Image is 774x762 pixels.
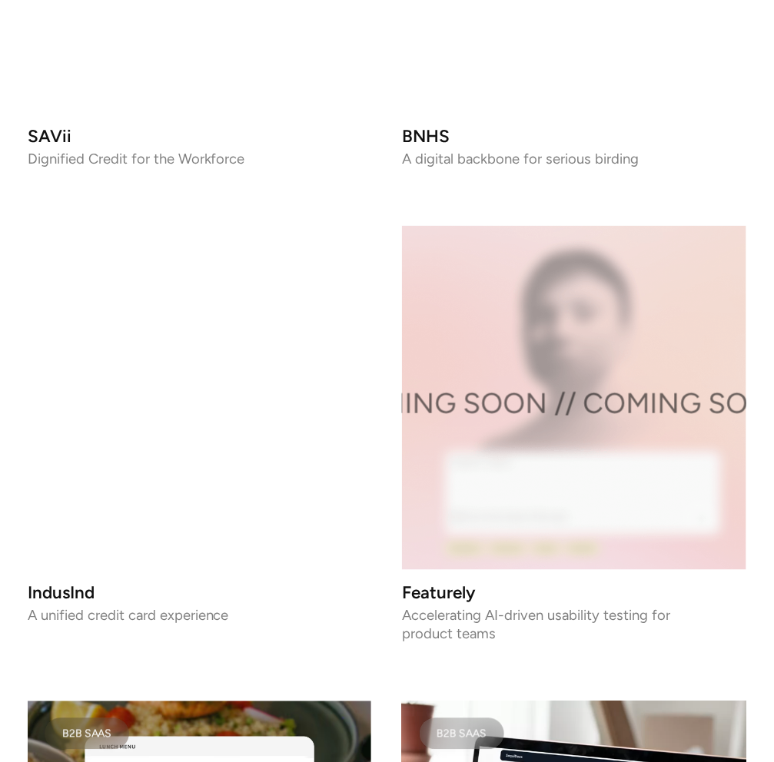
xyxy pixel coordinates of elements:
div: B2B SAAS [62,731,112,738]
a: FINTECHIndusIndA unified credit card experience [28,226,372,640]
p: Dignified Credit for the Workforce [28,154,372,164]
div: B2B SaaS [437,731,487,738]
p: A digital backbone for serious birding [402,154,746,164]
h3: BNHS [402,130,746,142]
p: A unified credit card experience [28,611,372,621]
h3: SAVii [28,130,372,142]
div: FINTECH [62,255,108,263]
h3: IndusInd [28,587,372,599]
